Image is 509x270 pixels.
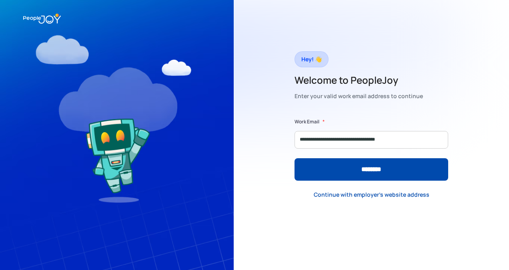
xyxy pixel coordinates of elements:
[295,118,448,181] form: Form
[295,118,319,126] label: Work Email
[295,91,423,102] div: Enter your valid work email address to continue
[307,187,436,203] a: Continue with employer's website address
[295,74,423,87] h2: Welcome to PeopleJoy
[314,191,429,199] div: Continue with employer's website address
[301,54,322,65] div: Hey! 👋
